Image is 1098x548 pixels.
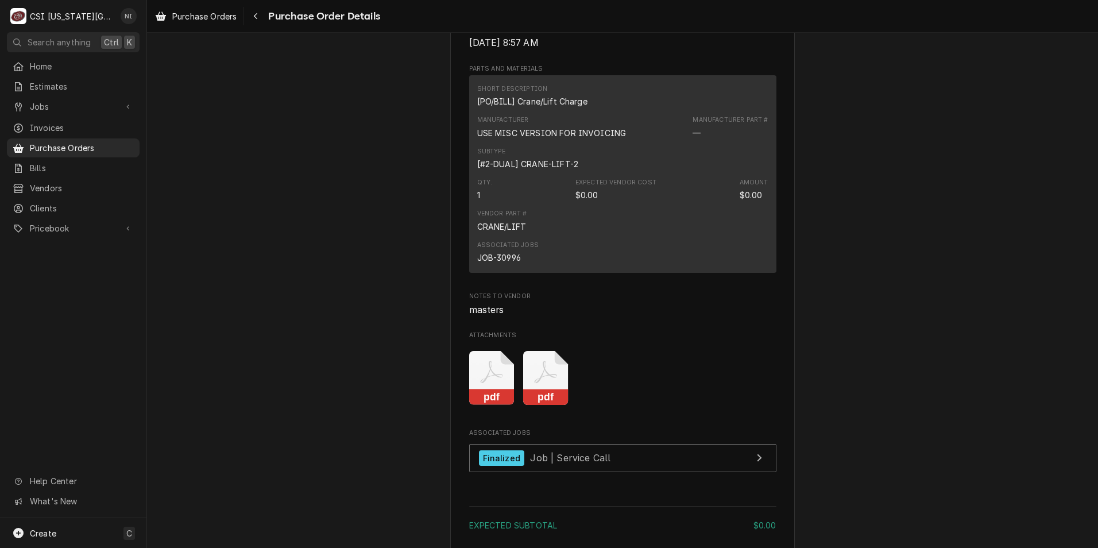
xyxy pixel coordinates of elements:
div: Part Number [693,115,768,138]
a: Clients [7,199,140,218]
a: Purchase Orders [7,138,140,157]
a: Go to Jobs [7,97,140,116]
div: Parts and Materials List [469,75,776,278]
span: Bills [30,162,134,174]
button: pdf [523,351,569,406]
div: Amount Summary [469,502,776,539]
a: Invoices [7,118,140,137]
span: masters [469,304,504,315]
span: K [127,36,132,48]
div: CRANE/LIFT [477,221,527,233]
div: Line Item [469,75,776,273]
div: CSI Kansas City's Avatar [10,8,26,24]
div: Quantity [477,178,493,201]
div: Short Description [477,84,587,107]
div: Manufacturer [477,127,627,139]
div: Expected Vendor Cost [575,178,656,187]
div: Associated Jobs [477,241,539,250]
a: Purchase Orders [150,7,241,26]
div: Amount [740,178,768,201]
span: Last Modified [469,36,776,50]
div: Short Description [477,95,587,107]
div: Expected Vendor Cost [575,189,598,201]
span: What's New [30,495,133,507]
span: Home [30,60,134,72]
span: Notes to Vendor [469,303,776,317]
span: Purchase Order Details [265,9,380,24]
div: Parts and Materials [469,64,776,278]
div: Part Number [693,127,701,139]
span: Purchase Orders [172,10,237,22]
div: Subtype [477,158,579,170]
div: Qty. [477,178,493,187]
span: Create [30,528,56,538]
span: Purchase Orders [30,142,134,154]
div: Manufacturer [477,115,529,125]
span: Parts and Materials [469,64,776,74]
span: C [126,527,132,539]
span: Clients [30,202,134,214]
div: Associated Jobs [469,429,776,478]
div: Nate Ingram's Avatar [121,8,137,24]
div: $0.00 [753,519,776,531]
span: Notes to Vendor [469,292,776,301]
div: Expected Vendor Cost [575,178,656,201]
span: Estimates [30,80,134,92]
div: CSI [US_STATE][GEOGRAPHIC_DATA] [30,10,114,22]
div: Manufacturer [477,115,627,138]
div: Amount [740,178,768,187]
span: Jobs [30,101,117,113]
button: pdf [469,351,515,406]
a: Go to What's New [7,492,140,511]
span: Associated Jobs [469,429,776,438]
div: Notes to Vendor [469,292,776,317]
span: Attachments [469,342,776,414]
span: Help Center [30,475,133,487]
div: Quantity [477,189,480,201]
span: Expected Subtotal [469,520,558,530]
a: View Job [469,444,776,472]
div: Vendor Part # [477,209,527,218]
div: Subtype [477,147,579,170]
div: NI [121,8,137,24]
a: Go to Pricebook [7,219,140,238]
div: Subtotal [469,519,776,531]
a: Bills [7,159,140,177]
span: Search anything [28,36,91,48]
span: Invoices [30,122,134,134]
div: Manufacturer Part # [693,115,768,125]
div: C [10,8,26,24]
div: Amount [740,189,763,201]
a: Go to Help Center [7,472,140,491]
a: Vendors [7,179,140,198]
span: [DATE] 8:57 AM [469,37,539,48]
div: Short Description [477,84,548,94]
div: Attachments [469,331,776,414]
button: Navigate back [246,7,265,25]
button: Search anythingCtrlK [7,32,140,52]
span: Ctrl [104,36,119,48]
div: JOB-30996 [477,252,521,264]
span: Attachments [469,331,776,340]
div: Subtype [477,147,506,156]
a: Estimates [7,77,140,96]
span: Pricebook [30,222,117,234]
a: Home [7,57,140,76]
div: Last Modified [469,25,776,50]
span: Job | Service Call [530,452,610,464]
span: Vendors [30,182,134,194]
div: Finalized [479,450,524,466]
